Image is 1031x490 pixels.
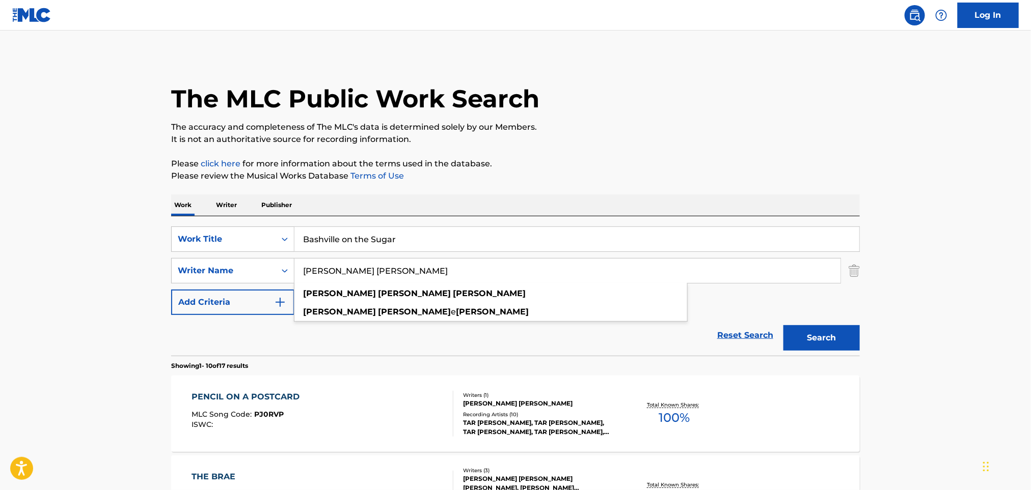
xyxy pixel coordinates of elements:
[192,471,283,483] div: THE BRAE
[378,307,451,316] strong: [PERSON_NAME]
[931,5,952,25] div: Help
[905,5,925,25] a: Public Search
[192,410,255,419] span: MLC Song Code :
[935,9,947,21] img: help
[783,325,860,351] button: Search
[463,391,617,399] div: Writers ( 1 )
[201,159,240,168] a: click here
[192,420,216,429] span: ISWC :
[171,158,860,170] p: Please for more information about the terms used in the database.
[274,296,286,308] img: 9d2ae6d4665cec9f34b9.svg
[171,226,860,356] form: Search Form
[463,467,617,474] div: Writers ( 3 )
[178,233,269,245] div: Work Title
[178,265,269,277] div: Writer Name
[980,441,1031,490] iframe: Chat Widget
[451,307,456,316] span: e
[909,9,921,21] img: search
[456,307,529,316] strong: [PERSON_NAME]
[983,451,989,482] div: Drag
[171,170,860,182] p: Please review the Musical Works Database
[463,399,617,408] div: [PERSON_NAME] [PERSON_NAME]
[171,121,860,133] p: The accuracy and completeness of The MLC's data is determined solely by our Members.
[171,376,860,452] a: PENCIL ON A POSTCARDMLC Song Code:PJ0RVPISWC:Writers (1)[PERSON_NAME] [PERSON_NAME]Recording Arti...
[453,289,526,298] strong: [PERSON_NAME]
[849,258,860,283] img: Delete Criterion
[463,418,617,437] div: TAR [PERSON_NAME], TAR [PERSON_NAME], TAR [PERSON_NAME], TAR [PERSON_NAME], TAR [PERSON_NAME]
[303,289,376,298] strong: [PERSON_NAME]
[659,409,690,427] span: 100 %
[463,411,617,418] div: Recording Artists ( 10 )
[647,401,701,409] p: Total Known Shares:
[171,133,860,146] p: It is not an authoritative source for recording information.
[258,194,295,216] p: Publisher
[958,3,1019,28] a: Log In
[647,481,701,488] p: Total Known Shares:
[213,194,240,216] p: Writer
[348,171,404,181] a: Terms of Use
[171,83,539,114] h1: The MLC Public Work Search
[192,391,305,403] div: PENCIL ON A POSTCARD
[303,307,376,316] strong: [PERSON_NAME]
[171,194,195,216] p: Work
[171,361,248,370] p: Showing 1 - 10 of 17 results
[171,290,294,315] button: Add Criteria
[255,410,284,419] span: PJ0RVP
[378,289,451,298] strong: [PERSON_NAME]
[12,8,51,22] img: MLC Logo
[712,324,778,347] a: Reset Search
